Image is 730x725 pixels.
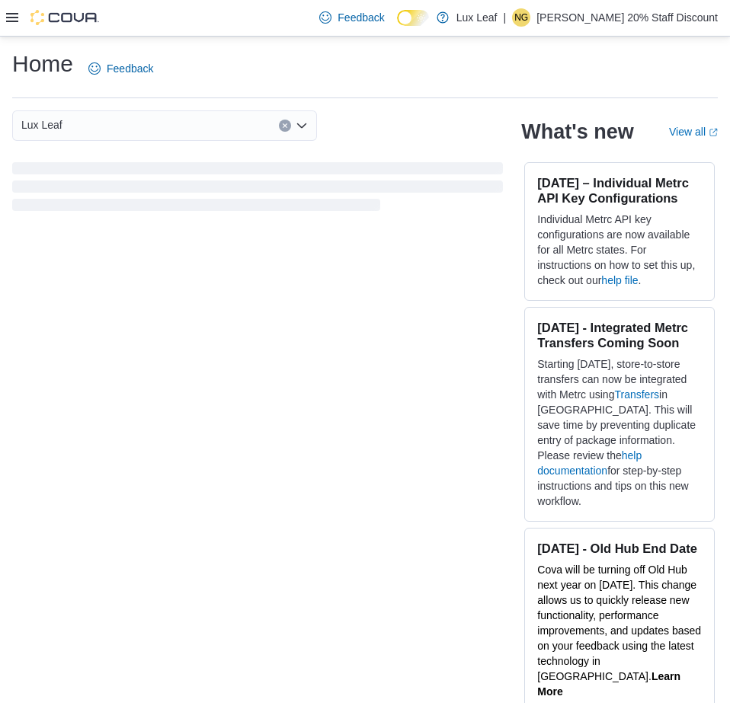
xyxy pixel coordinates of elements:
[313,2,390,33] a: Feedback
[456,8,498,27] p: Lux Leaf
[614,388,659,401] a: Transfers
[536,8,718,27] p: [PERSON_NAME] 20% Staff Discount
[537,175,702,206] h3: [DATE] – Individual Metrc API Key Configurations
[512,8,530,27] div: Nicole Gorgichuk 20% Staff Discount
[397,10,429,26] input: Dark Mode
[338,10,384,25] span: Feedback
[537,449,642,477] a: help documentation
[601,274,638,286] a: help file
[12,165,503,214] span: Loading
[537,320,702,350] h3: [DATE] - Integrated Metrc Transfers Coming Soon
[21,116,62,134] span: Lux Leaf
[537,564,701,682] span: Cova will be turning off Old Hub next year on [DATE]. This change allows us to quickly release ne...
[107,61,153,76] span: Feedback
[709,128,718,137] svg: External link
[537,541,702,556] h3: [DATE] - Old Hub End Date
[521,120,633,144] h2: What's new
[279,120,291,132] button: Clear input
[82,53,159,84] a: Feedback
[514,8,528,27] span: NG
[397,26,398,27] span: Dark Mode
[537,670,680,698] a: Learn More
[537,212,702,288] p: Individual Metrc API key configurations are now available for all Metrc states. For instructions ...
[296,120,308,132] button: Open list of options
[12,49,73,79] h1: Home
[537,356,702,509] p: Starting [DATE], store-to-store transfers can now be integrated with Metrc using in [GEOGRAPHIC_D...
[504,8,507,27] p: |
[669,126,718,138] a: View allExternal link
[30,10,99,25] img: Cova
